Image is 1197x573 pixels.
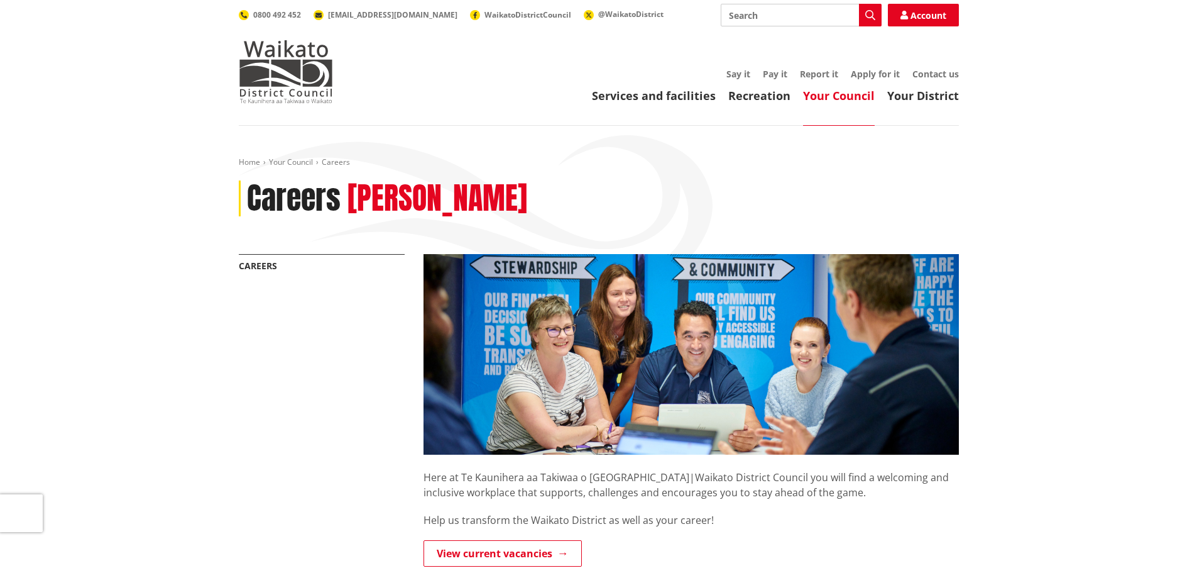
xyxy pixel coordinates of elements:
h1: Careers [247,181,341,217]
span: Careers [322,157,350,167]
a: Say it [726,68,750,80]
input: Search input [721,4,882,26]
a: Your Council [269,157,313,167]
a: Recreation [728,88,790,103]
h2: [PERSON_NAME] [347,181,527,217]
a: Apply for it [851,68,900,80]
span: WaikatoDistrictCouncil [484,9,571,20]
a: Your Council [803,88,875,103]
a: Careers [239,260,277,272]
p: Here at Te Kaunihera aa Takiwaa o [GEOGRAPHIC_DATA]|Waikato District Council you will find a welc... [424,455,959,500]
img: Waikato District Council - Te Kaunihera aa Takiwaa o Waikato [239,40,333,103]
span: @WaikatoDistrict [598,9,664,19]
img: Ngaaruawaahia staff discussing planning [424,254,959,455]
a: Account [888,4,959,26]
a: [EMAIL_ADDRESS][DOMAIN_NAME] [314,9,457,20]
a: Services and facilities [592,88,716,103]
a: WaikatoDistrictCouncil [470,9,571,20]
p: Help us transform the Waikato District as well as your career! [424,513,959,528]
a: Home [239,157,260,167]
a: View current vacancies [424,540,582,567]
a: Pay it [763,68,787,80]
a: Contact us [912,68,959,80]
a: Your District [887,88,959,103]
a: @WaikatoDistrict [584,9,664,19]
a: Report it [800,68,838,80]
span: 0800 492 452 [253,9,301,20]
nav: breadcrumb [239,157,959,168]
span: [EMAIL_ADDRESS][DOMAIN_NAME] [328,9,457,20]
a: 0800 492 452 [239,9,301,20]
